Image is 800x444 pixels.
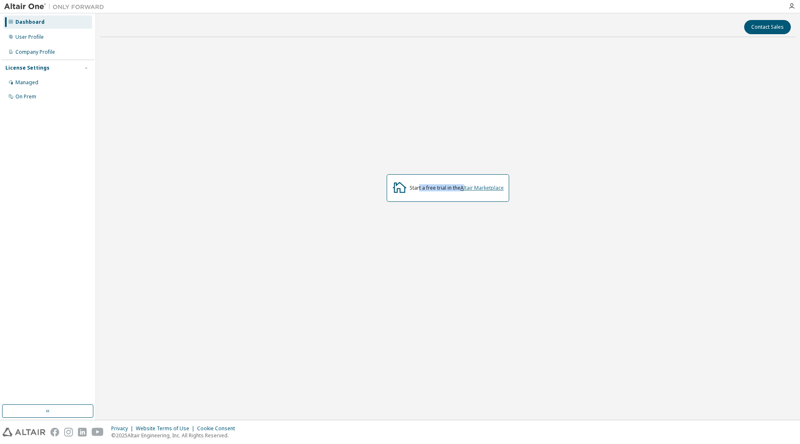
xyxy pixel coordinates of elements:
a: Altair Marketplace [460,184,504,191]
div: On Prem [15,93,36,100]
div: Start a free trial in the [410,185,504,191]
div: Website Terms of Use [136,425,197,432]
button: Contact Sales [744,20,791,34]
div: User Profile [15,34,44,40]
div: License Settings [5,65,50,71]
img: facebook.svg [50,428,59,436]
div: Dashboard [15,19,45,25]
div: Privacy [111,425,136,432]
div: Managed [15,79,38,86]
img: altair_logo.svg [2,428,45,436]
div: Cookie Consent [197,425,240,432]
img: Altair One [4,3,108,11]
img: instagram.svg [64,428,73,436]
p: © 2025 Altair Engineering, Inc. All Rights Reserved. [111,432,240,439]
img: youtube.svg [92,428,104,436]
img: linkedin.svg [78,428,87,436]
div: Company Profile [15,49,55,55]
